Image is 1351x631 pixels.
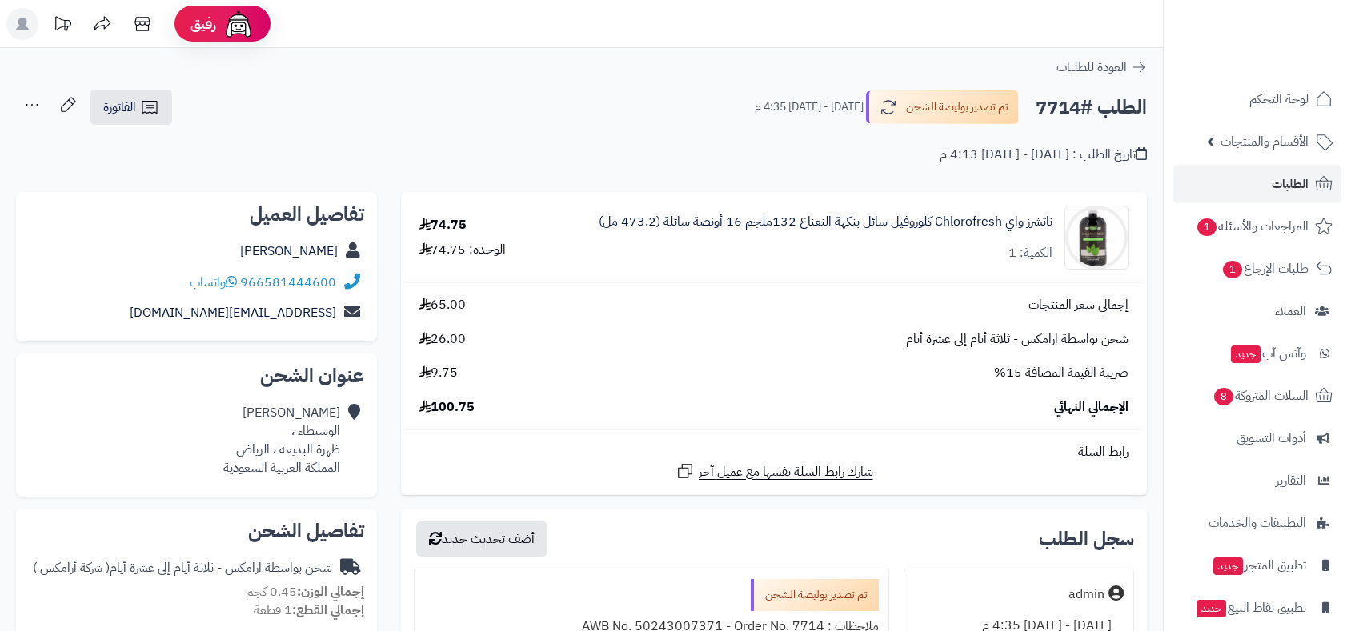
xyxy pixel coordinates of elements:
[1249,88,1309,110] span: لوحة التحكم
[297,582,364,601] strong: إجمالي الوزن:
[1173,250,1341,288] a: طلبات الإرجاع1
[1173,292,1341,330] a: العملاء
[292,601,364,620] strong: إجمالي القطع:
[1028,296,1129,314] span: إجمالي سعر المنتجات
[1276,469,1306,492] span: التقارير
[1173,207,1341,246] a: المراجعات والأسئلة1
[1054,398,1129,417] span: الإجمالي النهائي
[1173,377,1341,415] a: السلات المتروكة8
[751,579,879,611] div: تم تصدير بوليصة الشحن
[699,463,873,481] span: شارك رابط السلة نفسها مع عميل آخر
[1242,30,1336,64] img: logo-2.png
[1039,529,1134,549] h3: سجل الطلب
[906,330,1129,349] span: شحن بواسطة ارامكس - ثلاثة أيام إلى عشرة أيام
[419,296,466,314] span: 65.00
[190,273,237,292] a: واتساب
[1173,504,1341,542] a: التطبيقات والخدمات
[1056,58,1127,77] span: العودة للطلبات
[419,364,458,382] span: 9.75
[1213,557,1243,575] span: جديد
[1209,512,1306,534] span: التطبيقات والخدمات
[1221,258,1309,280] span: طلبات الإرجاع
[29,521,364,541] h2: تفاصيل الشحن
[29,366,364,385] h2: عنوان الشحن
[29,205,364,224] h2: تفاصيل العميل
[1229,342,1306,365] span: وآتس آب
[1036,91,1147,124] h2: الطلب #7714
[33,559,332,577] div: شحن بواسطة ارامكس - ثلاثة أيام إلى عشرة أيام
[240,242,338,261] a: [PERSON_NAME]
[90,90,172,125] a: الفاتورة
[254,601,364,620] small: 1 قطعة
[866,90,1019,124] button: تم تصدير بوليصة الشحن
[1213,385,1309,407] span: السلات المتروكة
[1056,58,1147,77] a: العودة للطلبات
[103,98,136,117] span: الفاتورة
[1173,334,1341,373] a: وآتس آبجديد
[1212,554,1306,577] span: تطبيق المتجر
[1213,387,1233,405] span: 8
[940,146,1147,164] div: تاريخ الطلب : [DATE] - [DATE] 4:13 م
[419,398,475,417] span: 100.75
[1008,244,1052,262] div: الكمية: 1
[1173,546,1341,585] a: تطبيق المتجرجديد
[599,213,1052,231] a: ناتشرز واي Chlorofresh كلوروفيل سائل بنكهة النعناع 132ملجم 16 أونصة سائلة (473.2 مل)
[1275,300,1306,322] span: العملاء
[1221,130,1309,153] span: الأقسام والمنتجات
[1196,215,1309,238] span: المراجعات والأسئلة
[1068,585,1104,604] div: admin
[675,461,873,481] a: شارك رابط السلة نفسها مع عميل آخر
[222,8,255,40] img: ai-face.png
[416,521,547,557] button: أضف تحديث جديد
[419,241,506,259] div: الوحدة: 74.75
[240,273,336,292] a: 966581444600
[1173,461,1341,500] a: التقارير
[419,216,467,234] div: 74.75
[994,364,1129,382] span: ضريبة القيمة المضافة 15%
[755,99,864,115] small: [DATE] - [DATE] 4:35 م
[1173,589,1341,627] a: تطبيق نقاط البيعجديد
[1173,419,1341,457] a: أدوات التسويق
[419,330,466,349] span: 26.00
[1237,427,1306,449] span: أدوات التسويق
[1173,80,1341,118] a: لوحة التحكم
[1065,206,1128,270] img: 1698658039-Image%2026-10-2023%20at%2011.39%20AM-90x90.jpg
[1173,165,1341,203] a: الطلبات
[190,14,216,34] span: رفيق
[407,443,1141,461] div: رابط السلة
[1195,597,1306,619] span: تطبيق نقاط البيع
[223,404,340,477] div: [PERSON_NAME] الوسيطاء ، ظهرة البديعة ، الرياض المملكة العربية السعودية
[1222,260,1242,278] span: 1
[246,582,364,601] small: 0.45 كجم
[33,558,110,577] span: ( شركة أرامكس )
[1197,218,1217,236] span: 1
[130,303,336,322] a: [EMAIL_ADDRESS][DOMAIN_NAME]
[42,8,82,44] a: تحديثات المنصة
[1197,600,1226,617] span: جديد
[1272,173,1309,195] span: الطلبات
[1231,345,1261,363] span: جديد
